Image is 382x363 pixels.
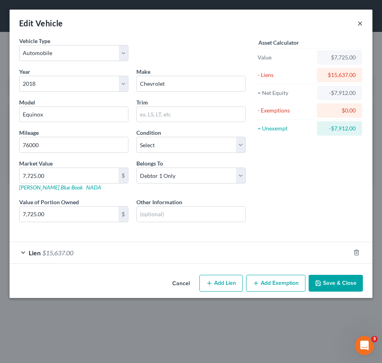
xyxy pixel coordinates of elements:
button: Add Lien [199,275,243,292]
input: ex. Altima [20,107,128,122]
input: -- [20,137,128,152]
div: - Liens [258,71,314,79]
button: Save & Close [309,275,363,292]
div: $ [118,207,128,222]
label: Other Information [136,198,182,206]
input: (optional) [137,207,245,222]
label: Year [19,67,30,76]
button: × [357,18,363,28]
input: ex. LS, LT, etc [137,107,245,122]
span: $15,637.00 [42,249,73,256]
div: $7,725.00 [323,53,355,61]
a: NADA [86,184,101,191]
div: = Unexempt [258,124,314,132]
label: Condition [136,128,161,137]
div: Value [258,53,314,61]
a: [PERSON_NAME] Blue Book [19,184,83,191]
div: $15,637.00 [323,71,355,79]
div: = Net Equity [258,89,314,97]
label: Vehicle Type [19,37,50,45]
span: Make [136,68,150,75]
button: Cancel [166,276,196,292]
input: 0.00 [20,207,118,222]
label: Asset Calculator [258,38,299,47]
span: 3 [371,336,378,342]
label: Model [19,98,35,107]
div: $ [118,168,128,183]
button: Add Exemption [246,275,305,292]
div: -$7,912.00 [323,89,355,97]
div: Edit Vehicle [19,18,63,29]
span: Lien [29,249,41,256]
label: Mileage [19,128,39,137]
input: 0.00 [20,168,118,183]
label: Market Value [19,159,53,168]
iframe: Intercom live chat [355,336,374,355]
div: $0.00 [323,107,355,114]
label: Value of Portion Owned [19,198,79,206]
span: Belongs To [136,160,163,167]
div: -$7,912.00 [323,124,355,132]
input: ex. Nissan [137,76,245,91]
div: - Exemptions [258,107,314,114]
label: Trim [136,98,148,107]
